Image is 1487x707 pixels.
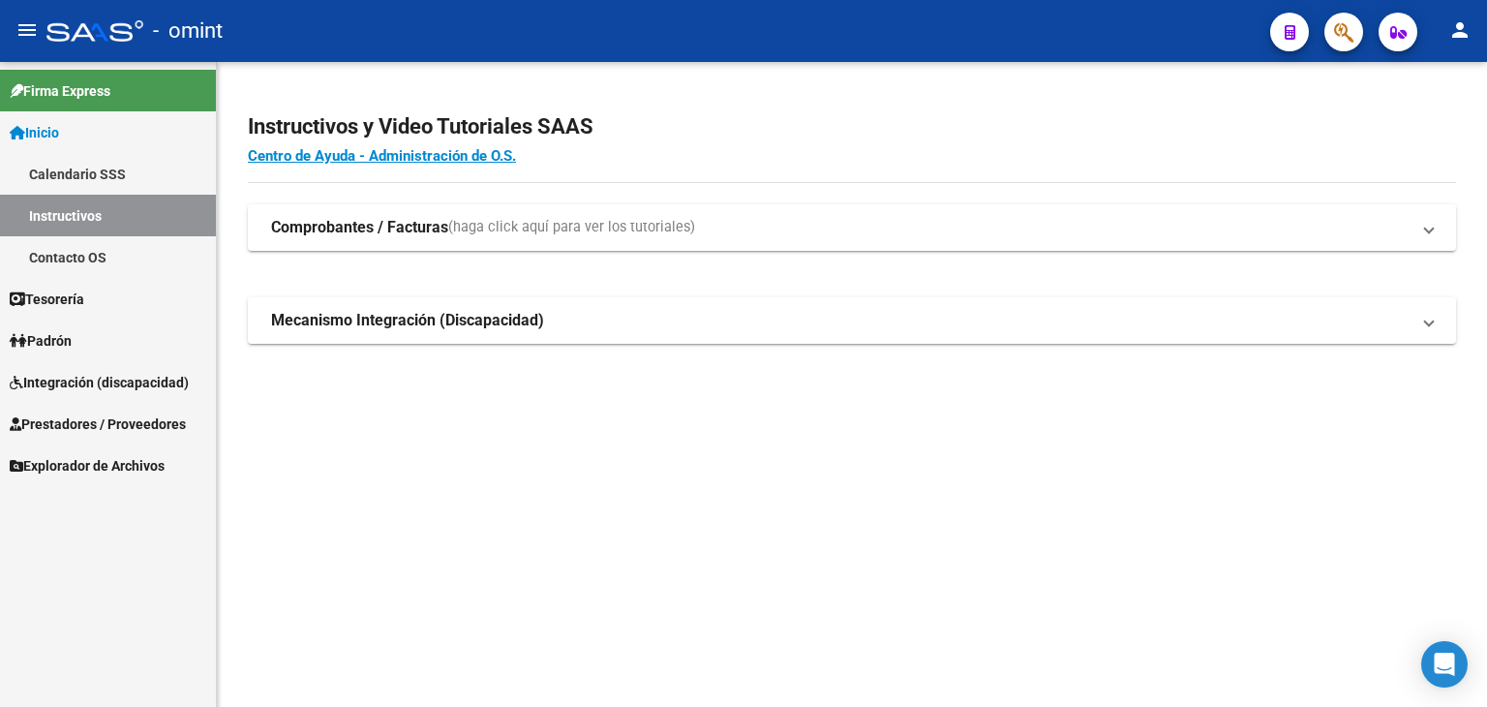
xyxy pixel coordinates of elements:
[10,455,165,476] span: Explorador de Archivos
[248,147,516,165] a: Centro de Ayuda - Administración de O.S.
[248,297,1456,344] mat-expansion-panel-header: Mecanismo Integración (Discapacidad)
[10,372,189,393] span: Integración (discapacidad)
[448,217,695,238] span: (haga click aquí para ver los tutoriales)
[271,310,544,331] strong: Mecanismo Integración (Discapacidad)
[15,18,39,42] mat-icon: menu
[271,217,448,238] strong: Comprobantes / Facturas
[248,108,1456,145] h2: Instructivos y Video Tutoriales SAAS
[1421,641,1468,688] div: Open Intercom Messenger
[10,330,72,352] span: Padrón
[10,289,84,310] span: Tesorería
[1448,18,1472,42] mat-icon: person
[248,204,1456,251] mat-expansion-panel-header: Comprobantes / Facturas(haga click aquí para ver los tutoriales)
[10,80,110,102] span: Firma Express
[153,10,223,52] span: - omint
[10,122,59,143] span: Inicio
[10,414,186,435] span: Prestadores / Proveedores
